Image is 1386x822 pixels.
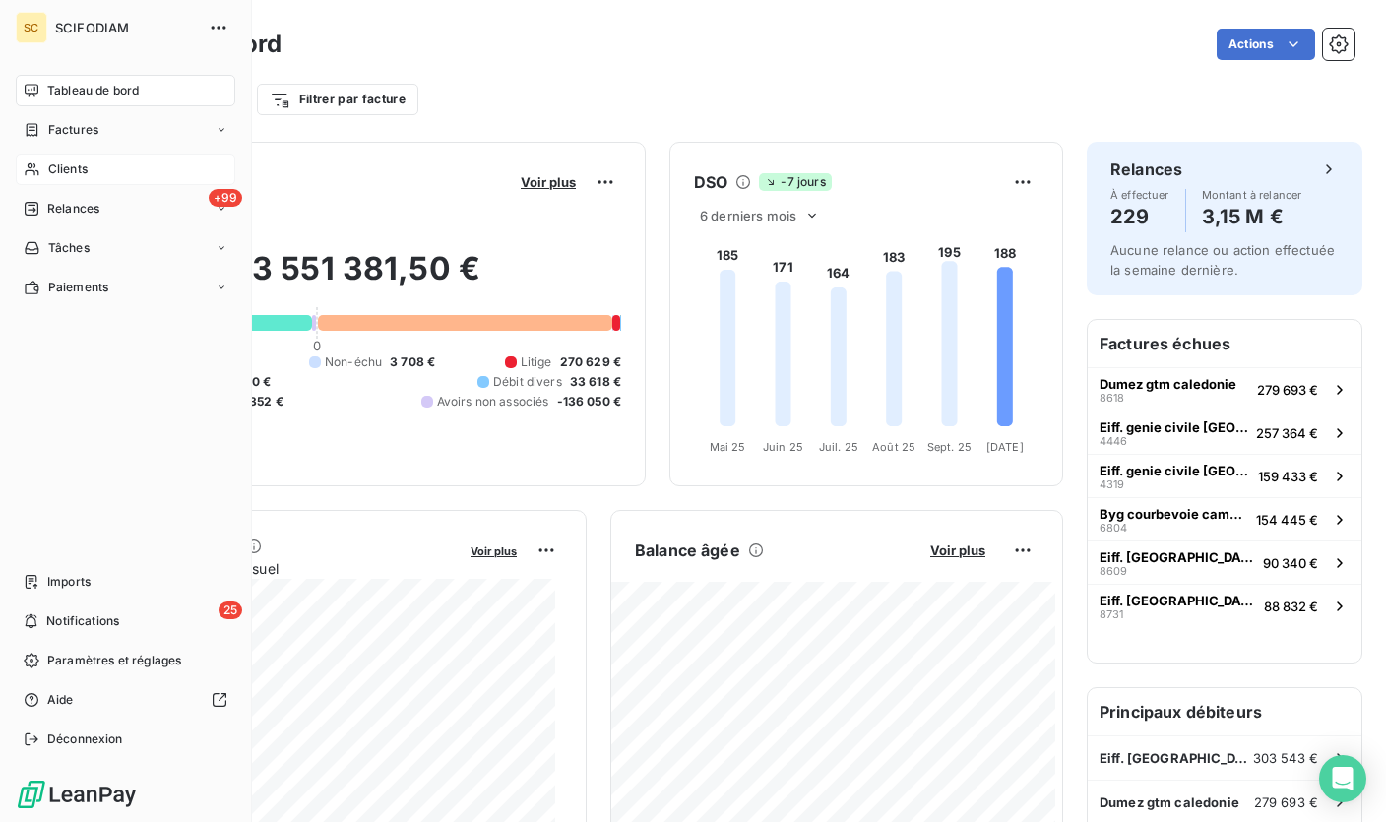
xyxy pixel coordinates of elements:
span: Paiements [48,279,108,296]
button: Actions [1217,29,1315,60]
span: Factures [48,121,98,139]
span: Voir plus [521,174,576,190]
span: 257 364 € [1256,425,1318,441]
button: Dumez gtm caledonie8618279 693 € [1088,367,1361,411]
span: 0 [313,338,321,353]
span: 88 832 € [1264,599,1318,614]
h4: 229 [1110,201,1169,232]
span: SCIFODIAM [55,20,197,35]
span: Clients [48,160,88,178]
span: 154 445 € [1256,512,1318,528]
h6: Factures échues [1088,320,1361,367]
button: Eiff. genie civile [GEOGRAPHIC_DATA]4446257 364 € [1088,411,1361,454]
a: Aide [16,684,235,716]
span: Aide [47,691,74,709]
h6: Principaux débiteurs [1088,688,1361,735]
div: SC [16,12,47,43]
span: Débit divers [493,373,562,391]
span: -136 050 € [557,393,622,411]
span: Eiff. [GEOGRAPHIC_DATA] [STREET_ADDRESS] [1100,750,1253,766]
span: Montant à relancer [1202,189,1302,201]
button: Eiff. genie civile [GEOGRAPHIC_DATA]4319159 433 € [1088,454,1361,497]
button: Eiff. [GEOGRAPHIC_DATA] [STREET_ADDRESS]860990 340 € [1088,540,1361,584]
span: 25 [219,601,242,619]
span: Litige [521,353,552,371]
span: 4446 [1100,435,1127,447]
span: Chiffre d'affaires mensuel [111,558,457,579]
span: 303 543 € [1253,750,1318,766]
span: 8609 [1100,565,1127,577]
h6: DSO [694,170,727,194]
img: Logo LeanPay [16,779,138,810]
span: Tableau de bord [47,82,139,99]
button: Voir plus [515,173,582,191]
span: Eiff. [GEOGRAPHIC_DATA] [STREET_ADDRESS] [1100,549,1255,565]
span: Byg courbevoie campus seine doumer [1100,506,1248,522]
h4: 3,15 M € [1202,201,1302,232]
button: Voir plus [465,541,523,559]
span: Relances [47,200,99,218]
span: +99 [209,189,242,207]
span: Dumez gtm caledonie [1100,376,1236,392]
h6: Relances [1110,158,1182,181]
span: -7 jours [759,173,831,191]
span: 279 693 € [1254,794,1318,810]
span: 3 708 € [390,353,435,371]
span: 270 629 € [560,353,621,371]
button: Voir plus [924,541,991,559]
span: À effectuer [1110,189,1169,201]
span: Paramètres et réglages [47,652,181,669]
span: 6 derniers mois [700,208,796,223]
span: Voir plus [471,544,517,558]
span: 279 693 € [1257,382,1318,398]
span: 4319 [1100,478,1124,490]
h2: 3 551 381,50 € [111,249,621,308]
tspan: Juil. 25 [819,440,858,454]
h6: Balance âgée [635,538,740,562]
span: 33 618 € [570,373,621,391]
button: Eiff. [GEOGRAPHIC_DATA] [STREET_ADDRESS]873188 832 € [1088,584,1361,627]
span: Imports [47,573,91,591]
span: Eiff. genie civile [GEOGRAPHIC_DATA] [1100,463,1250,478]
button: Byg courbevoie campus seine doumer6804154 445 € [1088,497,1361,540]
span: Eiff. genie civile [GEOGRAPHIC_DATA] [1100,419,1248,435]
span: 8731 [1100,608,1123,620]
tspan: [DATE] [986,440,1024,454]
span: Notifications [46,612,119,630]
span: Non-échu [325,353,382,371]
span: 6804 [1100,522,1127,534]
tspan: Août 25 [872,440,915,454]
span: Avoirs non associés [437,393,549,411]
tspan: Juin 25 [763,440,803,454]
span: Eiff. [GEOGRAPHIC_DATA] [STREET_ADDRESS] [1100,593,1256,608]
button: Filtrer par facture [257,84,418,115]
span: 90 340 € [1263,555,1318,571]
span: Tâches [48,239,90,257]
span: Aucune relance ou action effectuée la semaine dernière. [1110,242,1335,278]
tspan: Sept. 25 [927,440,972,454]
span: 159 433 € [1258,469,1318,484]
span: Dumez gtm caledonie [1100,794,1239,810]
span: 8618 [1100,392,1124,404]
tspan: Mai 25 [710,440,746,454]
span: Voir plus [930,542,985,558]
div: Open Intercom Messenger [1319,755,1366,802]
span: Déconnexion [47,730,123,748]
